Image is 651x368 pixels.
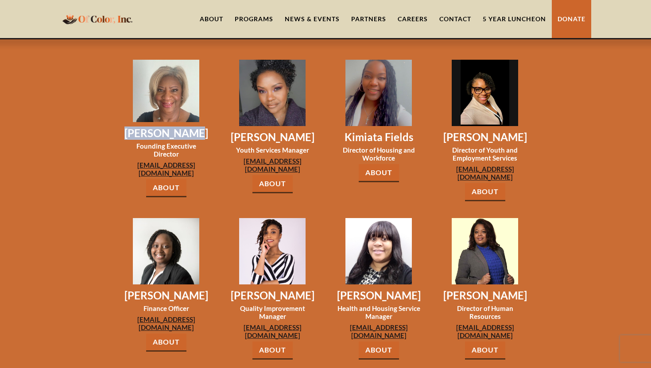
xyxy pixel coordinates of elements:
div: Programs [235,15,273,23]
a: [EMAIL_ADDRESS][DOMAIN_NAME] [229,157,315,173]
a: About [359,164,399,182]
a: home [60,8,135,29]
h3: Youth Services Manager [229,146,315,154]
h3: [PERSON_NAME] [229,289,315,302]
h3: Director of Housing and Workforce [336,146,422,162]
h3: Health and Housing Service Manager [336,304,422,320]
h3: [PERSON_NAME] [442,289,528,302]
a: [EMAIL_ADDRESS][DOMAIN_NAME] [336,323,422,339]
h3: [PERSON_NAME] [442,130,528,144]
h3: Founding Executive Director [123,142,209,158]
a: About [146,333,186,352]
a: [EMAIL_ADDRESS][DOMAIN_NAME] [123,161,209,177]
h3: [PERSON_NAME] [123,289,209,302]
h3: [PERSON_NAME] [229,130,315,144]
h3: Quality Improvement Manager [229,304,315,320]
a: About [465,183,505,201]
h3: Finance Officer [123,304,209,312]
a: About [252,341,293,360]
a: [EMAIL_ADDRESS][DOMAIN_NAME] [123,315,209,331]
a: [EMAIL_ADDRESS][DOMAIN_NAME] [229,323,315,339]
h3: Director of Human Resources [442,304,528,320]
a: About [252,175,293,193]
a: About [146,179,186,197]
h3: Director of Youth and Employment Services [442,146,528,162]
h3: [PERSON_NAME] [336,289,422,302]
a: [EMAIL_ADDRESS][DOMAIN_NAME] [442,323,528,339]
h3: [PERSON_NAME] [123,126,209,140]
h3: Kimiata Fields [336,130,422,144]
a: About [359,341,399,360]
a: About [465,341,505,360]
a: [EMAIL_ADDRESS][DOMAIN_NAME] [442,165,528,181]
